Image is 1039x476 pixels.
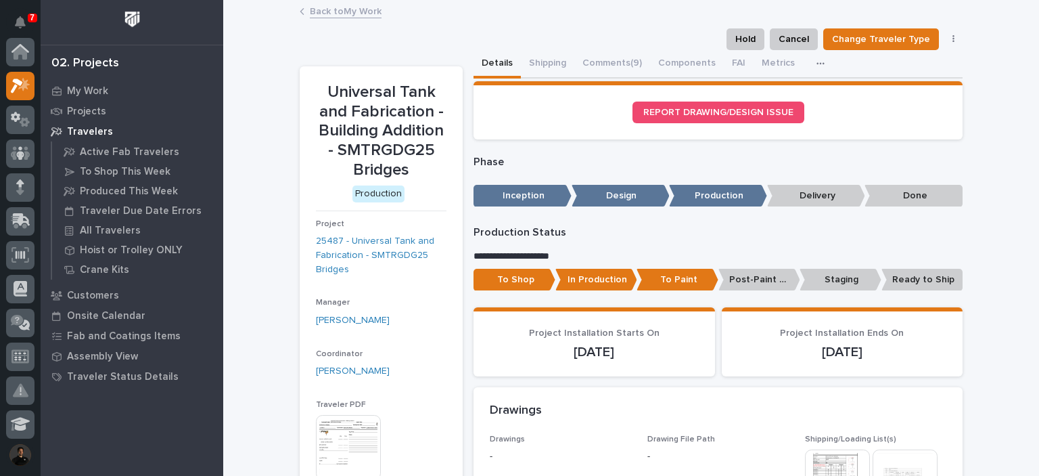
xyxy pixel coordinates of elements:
[80,186,178,198] p: Produced This Week
[754,50,803,79] button: Metrics
[41,121,223,142] a: Travelers
[572,185,670,207] p: Design
[52,162,223,181] a: To Shop This Week
[80,244,183,257] p: Hoist or Trolley ONLY
[52,181,223,200] a: Produced This Week
[41,326,223,346] a: Fab and Coatings Items
[632,102,804,123] a: REPORT DRAWING/DESIGN ISSUE
[67,330,181,343] p: Fab and Coatings Items
[41,366,223,387] a: Traveler Status Details
[41,81,223,101] a: My Work
[490,344,699,360] p: [DATE]
[669,185,767,207] p: Production
[17,16,34,38] div: Notifications7
[310,3,382,18] a: Back toMy Work
[474,269,555,291] p: To Shop
[316,364,390,378] a: [PERSON_NAME]
[767,185,865,207] p: Delivery
[474,156,963,169] p: Phase
[316,220,344,228] span: Project
[823,28,939,50] button: Change Traveler Type
[120,7,145,32] img: Workspace Logo
[637,269,718,291] p: To Paint
[832,31,930,47] span: Change Traveler Type
[52,221,223,240] a: All Travelers
[474,185,572,207] p: Inception
[352,186,405,202] div: Production
[800,269,881,291] p: Staging
[80,225,141,237] p: All Travelers
[41,285,223,305] a: Customers
[555,269,637,291] p: In Production
[316,350,363,358] span: Coordinator
[67,310,145,322] p: Onsite Calendar
[52,142,223,161] a: Active Fab Travelers
[780,328,904,338] span: Project Installation Ends On
[51,56,119,71] div: 02. Projects
[80,146,179,158] p: Active Fab Travelers
[6,8,34,37] button: Notifications
[574,50,650,79] button: Comments (9)
[521,50,574,79] button: Shipping
[647,435,715,443] span: Drawing File Path
[41,305,223,326] a: Onsite Calendar
[490,404,542,418] h2: Drawings
[738,344,947,360] p: [DATE]
[490,450,631,464] p: -
[726,28,764,50] button: Hold
[643,108,793,117] span: REPORT DRAWING/DESIGN ISSUE
[647,450,650,464] p: -
[316,234,446,276] a: 25487 - Universal Tank and Fabrication - SMTRGDG25 Bridges
[52,260,223,279] a: Crane Kits
[67,351,138,363] p: Assembly View
[67,85,108,98] p: My Work
[316,401,366,409] span: Traveler PDF
[67,106,106,118] p: Projects
[770,28,818,50] button: Cancel
[650,50,724,79] button: Components
[316,83,446,180] p: Universal Tank and Fabrication - Building Addition - SMTRGDG25 Bridges
[316,299,350,307] span: Manager
[474,50,521,79] button: Details
[41,346,223,366] a: Assembly View
[30,13,34,22] p: 7
[67,371,179,383] p: Traveler Status Details
[52,201,223,220] a: Traveler Due Date Errors
[67,126,113,138] p: Travelers
[316,313,390,328] a: [PERSON_NAME]
[490,435,525,443] span: Drawings
[779,31,809,47] span: Cancel
[805,435,896,443] span: Shipping/Loading List(s)
[864,185,963,207] p: Done
[529,328,660,338] span: Project Installation Starts On
[41,101,223,121] a: Projects
[474,226,963,239] p: Production Status
[80,166,170,178] p: To Shop This Week
[718,269,800,291] p: Post-Paint Assembly
[80,264,129,276] p: Crane Kits
[6,441,34,469] button: users-avatar
[735,31,756,47] span: Hold
[52,240,223,259] a: Hoist or Trolley ONLY
[67,290,119,302] p: Customers
[881,269,963,291] p: Ready to Ship
[724,50,754,79] button: FAI
[80,205,202,217] p: Traveler Due Date Errors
